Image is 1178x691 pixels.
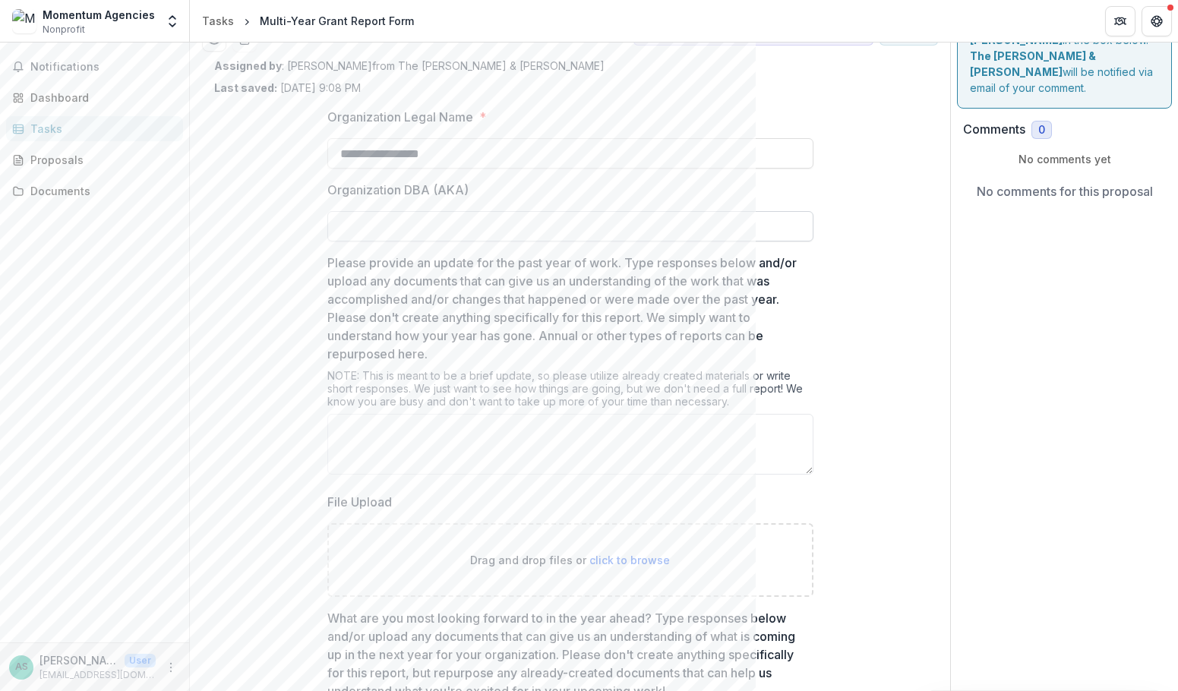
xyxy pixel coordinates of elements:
div: NOTE: This is meant to be a brief update, so please utilize already created materials or write sh... [327,369,813,414]
span: click to browse [589,554,670,566]
a: Dashboard [6,85,183,110]
a: Proposals [6,147,183,172]
button: Partners [1105,6,1135,36]
span: Nonprofit [43,23,85,36]
p: [DATE] 9:08 PM [214,80,361,96]
div: Amy Simons [15,662,28,672]
div: Proposals [30,152,171,168]
p: No comments for this proposal [977,182,1153,200]
a: Documents [6,178,183,204]
button: Get Help [1142,6,1172,36]
p: File Upload [327,493,392,511]
div: Documents [30,183,171,199]
p: Organization DBA (AKA) [327,181,469,199]
p: Organization Legal Name [327,108,473,126]
div: Multi-Year Grant Report Form [260,13,414,29]
p: User [125,654,156,667]
p: No comments yet [963,151,1166,167]
a: Tasks [196,10,240,32]
strong: The [PERSON_NAME] & [PERSON_NAME] [970,49,1096,78]
div: Tasks [202,13,234,29]
strong: Last saved: [214,81,277,94]
span: Notifications [30,61,177,74]
img: Momentum Agencies [12,9,36,33]
nav: breadcrumb [196,10,420,32]
button: Notifications [6,55,183,79]
div: Momentum Agencies [43,7,155,23]
p: Drag and drop files or [470,552,670,568]
p: [PERSON_NAME] [39,652,118,668]
span: 0 [1038,124,1045,137]
button: More [162,658,180,677]
p: : [PERSON_NAME] from The [PERSON_NAME] & [PERSON_NAME] [214,58,926,74]
div: Dashboard [30,90,171,106]
div: Tasks [30,121,171,137]
h2: Comments [963,122,1025,137]
p: Please provide an update for the past year of work. Type responses below and/or upload any docume... [327,254,804,363]
p: [EMAIL_ADDRESS][DOMAIN_NAME] [39,668,156,682]
button: Open entity switcher [162,6,183,36]
strong: Assigned by [214,59,282,72]
a: Tasks [6,116,183,141]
